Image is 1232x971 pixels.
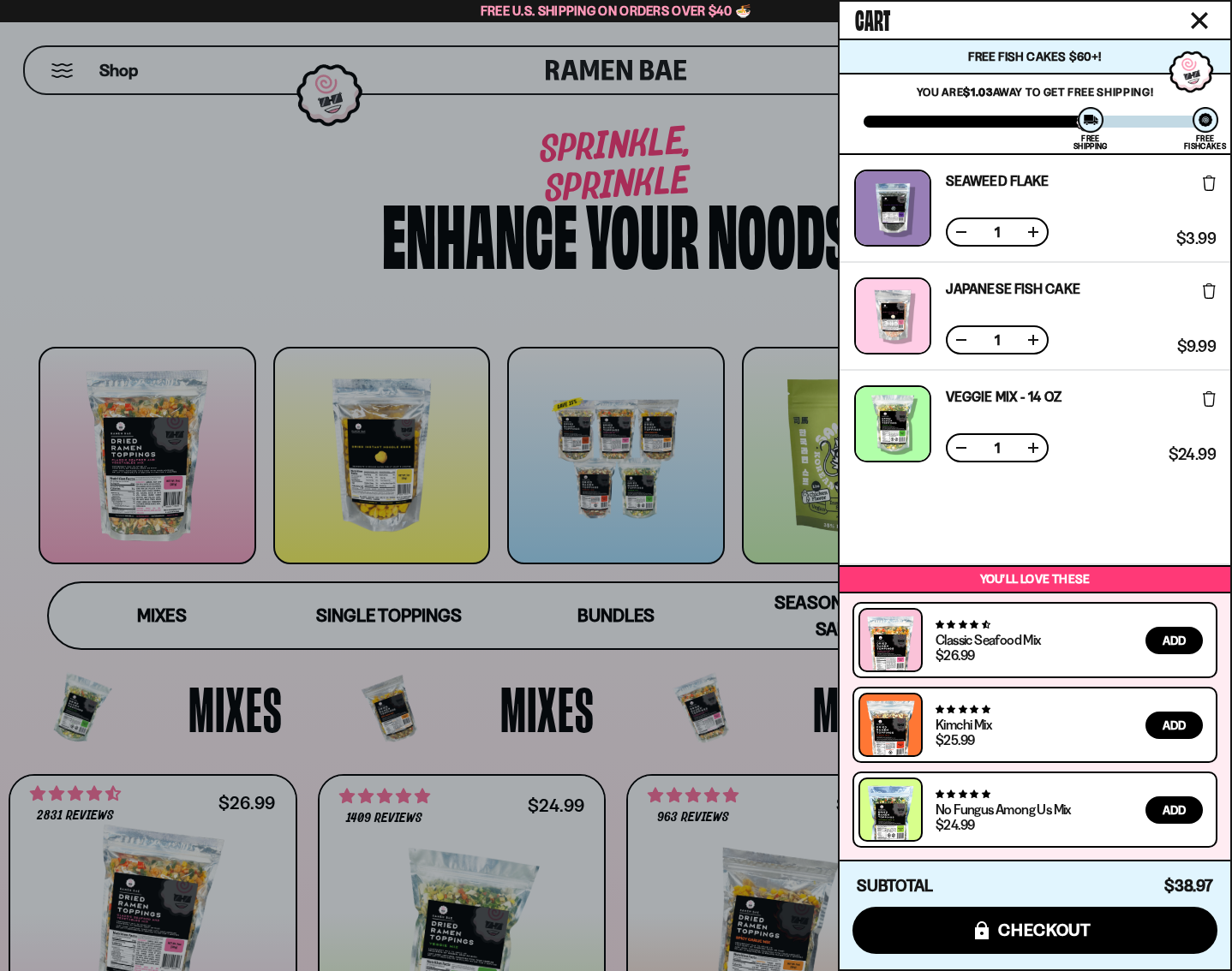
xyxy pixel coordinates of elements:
[1163,634,1186,646] span: Add
[1169,447,1216,462] span: $24.99
[1184,134,1226,150] div: Free Fishcakes
[857,878,933,895] h4: Subtotal
[852,907,1217,954] button: checkout
[1163,804,1186,816] span: Add
[1145,796,1203,824] button: Add
[946,174,1049,188] a: Seaweed Flake
[936,801,1071,818] a: No Fungus Among Us Mix
[1145,712,1203,739] button: Add
[864,85,1206,98] p: You are away to get Free Shipping!
[1176,231,1216,247] span: $3.99
[968,49,1101,64] span: Free Fish Cakes $60+!
[936,818,974,831] div: $24.99
[936,619,990,630] span: 4.68 stars
[855,1,890,35] span: Cart
[936,733,974,747] div: $25.99
[481,3,752,19] span: Free U.S. Shipping on Orders over $40 🍜
[984,225,1011,239] span: 1
[936,648,974,662] div: $26.99
[936,789,990,800] span: 4.82 stars
[936,704,990,715] span: 4.76 stars
[1145,627,1203,654] button: Add
[984,441,1011,455] span: 1
[1187,8,1212,33] button: Close cart
[936,631,1041,648] a: Classic Seafood Mix
[946,282,1080,295] a: Japanese Fish Cake
[998,920,1091,939] span: checkout
[1074,134,1107,150] div: Free Shipping
[984,333,1011,347] span: 1
[946,390,1062,403] a: Veggie Mix - 14 OZ
[1164,876,1213,896] span: $38.97
[1177,339,1216,354] span: $9.99
[844,571,1226,587] p: You’ll love these
[936,716,991,733] a: Kimchi Mix
[963,85,992,98] strong: $1.03
[1163,719,1186,731] span: Add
